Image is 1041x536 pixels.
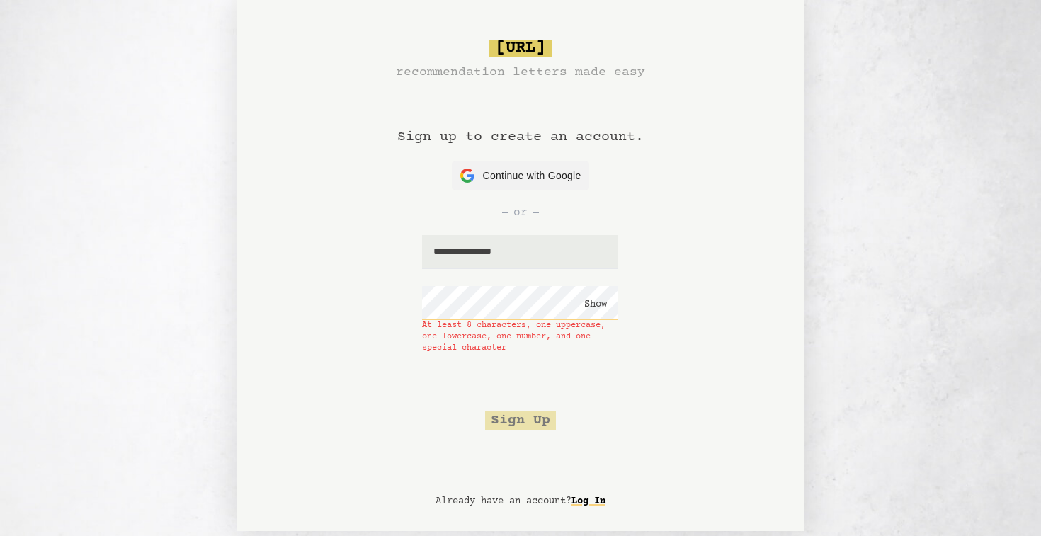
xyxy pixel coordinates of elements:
p: Already have an account? [436,494,605,508]
span: At least 8 characters, one uppercase, one lowercase, one number, and one special character [422,320,618,354]
button: Continue with Google [452,161,590,190]
span: [URL] [489,40,552,57]
span: or [513,204,528,221]
h1: Sign up to create an account. [397,82,644,161]
span: Continue with Google [483,169,581,183]
button: Show [584,297,607,312]
a: Log In [571,490,605,513]
h3: recommendation letters made easy [396,62,645,82]
button: Sign Up [485,411,556,430]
